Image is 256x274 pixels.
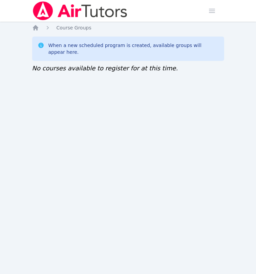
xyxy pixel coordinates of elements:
[48,42,219,55] div: When a new scheduled program is created, available groups will appear here.
[32,1,128,20] img: Air Tutors
[57,25,91,30] span: Course Groups
[32,65,178,72] span: No courses available to register for at this time.
[57,24,91,31] a: Course Groups
[32,24,224,31] nav: Breadcrumb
